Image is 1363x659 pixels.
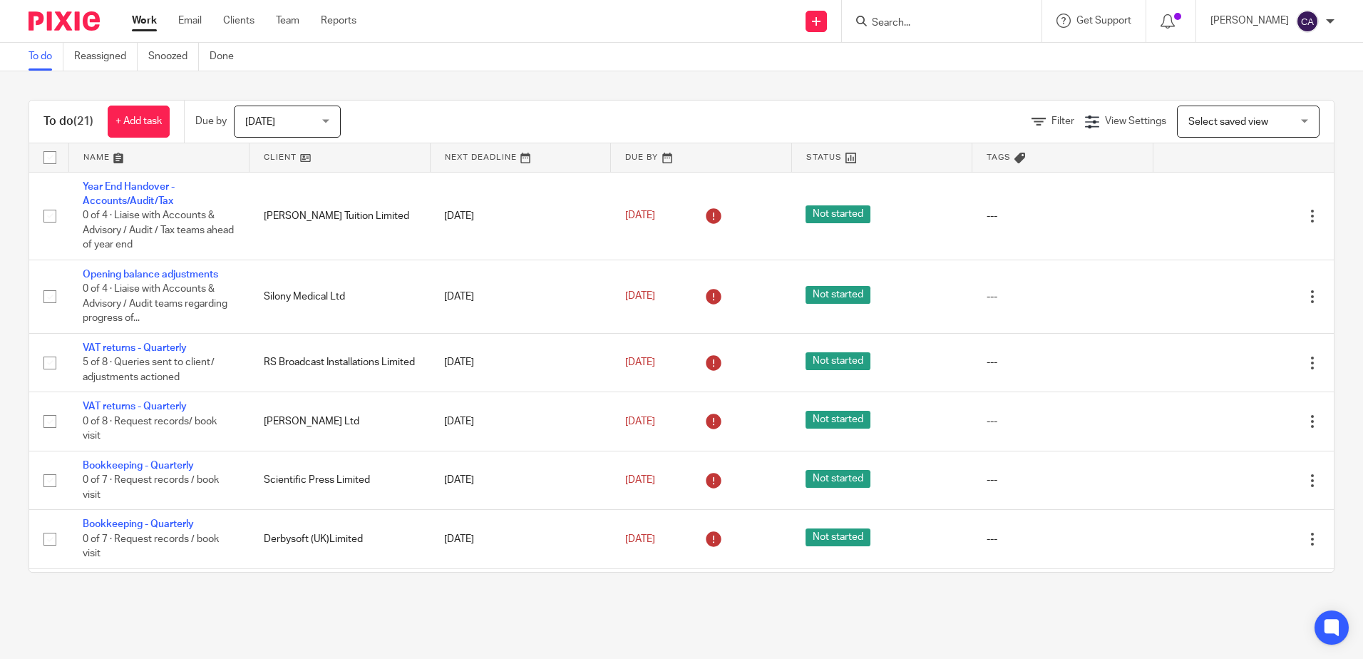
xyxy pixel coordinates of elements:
[1076,16,1131,26] span: Get Support
[83,284,227,323] span: 0 of 4 · Liaise with Accounts & Advisory / Audit teams regarding progress of...
[83,210,234,250] span: 0 of 4 · Liaise with Accounts & Advisory / Audit / Tax teams ahead of year end
[83,534,219,559] span: 0 of 7 · Request records / book visit
[987,209,1139,223] div: ---
[806,205,870,223] span: Not started
[245,117,275,127] span: [DATE]
[178,14,202,28] a: Email
[430,392,611,451] td: [DATE]
[83,461,194,471] a: Bookkeeping - Quarterly
[108,106,170,138] a: + Add task
[195,114,227,128] p: Due by
[987,532,1139,546] div: ---
[625,357,655,367] span: [DATE]
[83,402,187,412] a: VAT returns - Quarterly
[43,114,93,129] h1: To do
[250,510,431,568] td: Derbysoft (UK)Limited
[1296,10,1319,33] img: svg%3E
[132,14,157,28] a: Work
[987,153,1011,161] span: Tags
[83,270,218,280] a: Opening balance adjustments
[29,11,100,31] img: Pixie
[625,417,655,426] span: [DATE]
[210,43,245,71] a: Done
[1105,116,1166,126] span: View Settings
[806,528,870,546] span: Not started
[1051,116,1074,126] span: Filter
[250,172,431,260] td: [PERSON_NAME] Tuition Limited
[625,292,655,302] span: [DATE]
[83,475,219,500] span: 0 of 7 · Request records / book visit
[987,473,1139,487] div: ---
[806,470,870,488] span: Not started
[430,333,611,392] td: [DATE]
[806,352,870,370] span: Not started
[29,43,63,71] a: To do
[430,568,611,627] td: [DATE]
[276,14,299,28] a: Team
[83,417,217,441] span: 0 of 8 · Request records/ book visit
[430,451,611,509] td: [DATE]
[430,260,611,333] td: [DATE]
[83,357,215,382] span: 5 of 8 · Queries sent to client/ adjustments actioned
[223,14,254,28] a: Clients
[83,343,187,353] a: VAT returns - Quarterly
[430,172,611,260] td: [DATE]
[83,519,194,529] a: Bookkeeping - Quarterly
[250,333,431,392] td: RS Broadcast Installations Limited
[250,568,431,627] td: Future Value Consultants Ltd
[250,392,431,451] td: [PERSON_NAME] Ltd
[250,260,431,333] td: Silony Medical Ltd
[987,290,1139,304] div: ---
[73,116,93,127] span: (21)
[83,182,175,206] a: Year End Handover - Accounts/Audit/Tax
[250,451,431,509] td: Scientific Press Limited
[1188,117,1268,127] span: Select saved view
[148,43,199,71] a: Snoozed
[987,414,1139,429] div: ---
[321,14,356,28] a: Reports
[74,43,138,71] a: Reassigned
[430,510,611,568] td: [DATE]
[625,475,655,485] span: [DATE]
[1210,14,1289,28] p: [PERSON_NAME]
[806,411,870,429] span: Not started
[625,210,655,220] span: [DATE]
[987,355,1139,369] div: ---
[870,17,999,30] input: Search
[806,286,870,304] span: Not started
[625,534,655,544] span: [DATE]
